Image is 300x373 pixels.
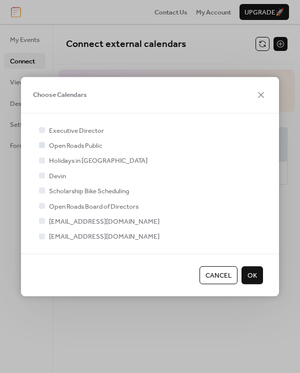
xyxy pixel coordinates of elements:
[49,171,66,181] span: Devin
[49,156,147,166] span: Holidays in [GEOGRAPHIC_DATA]
[49,141,102,151] span: Open Roads Public
[205,271,231,281] span: Cancel
[49,186,129,196] span: Scholarship Bike Scheduling
[49,202,138,212] span: Open Roads Board of Directors
[199,266,237,284] button: Cancel
[49,232,159,242] span: [EMAIL_ADDRESS][DOMAIN_NAME]
[241,266,263,284] button: OK
[49,217,159,227] span: [EMAIL_ADDRESS][DOMAIN_NAME]
[247,271,257,281] span: OK
[33,90,87,100] span: Choose Calendars
[49,126,104,136] span: Executive Director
